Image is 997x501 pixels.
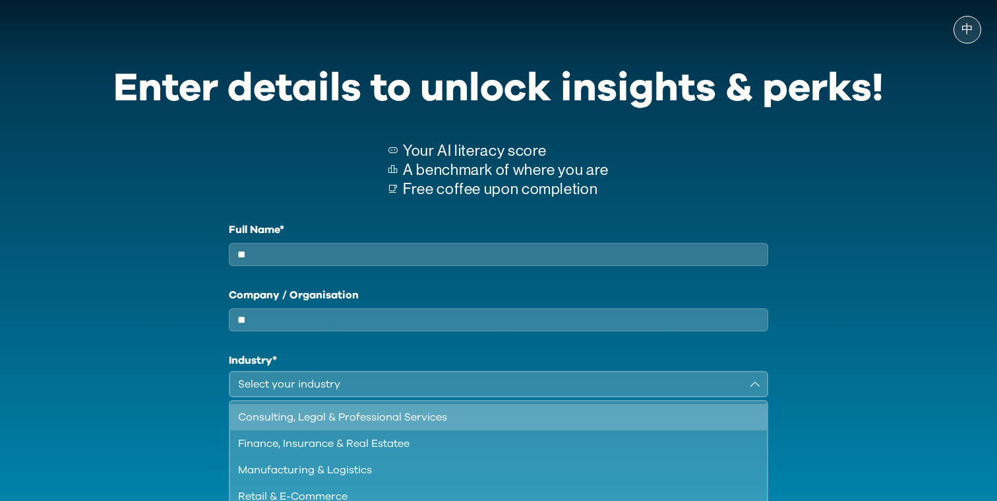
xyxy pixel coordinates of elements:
p: A benchmark of where you are [403,160,609,180]
h1: Industry* [229,352,768,368]
div: Enter details to unlock insights & perks! [113,57,884,120]
div: Select your industry [238,376,740,392]
div: Consulting, Legal & Professional Services [238,409,743,425]
p: Your AI literacy score [403,141,609,160]
button: Select your industry [229,371,768,397]
label: Full Name* [229,222,768,238]
div: Finance, Insurance & Real Estatee [238,436,743,451]
label: Company / Organisation [229,287,768,303]
div: Manufacturing & Logistics [238,462,743,478]
p: Free coffee upon completion [403,180,609,199]
span: 中 [961,23,973,36]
